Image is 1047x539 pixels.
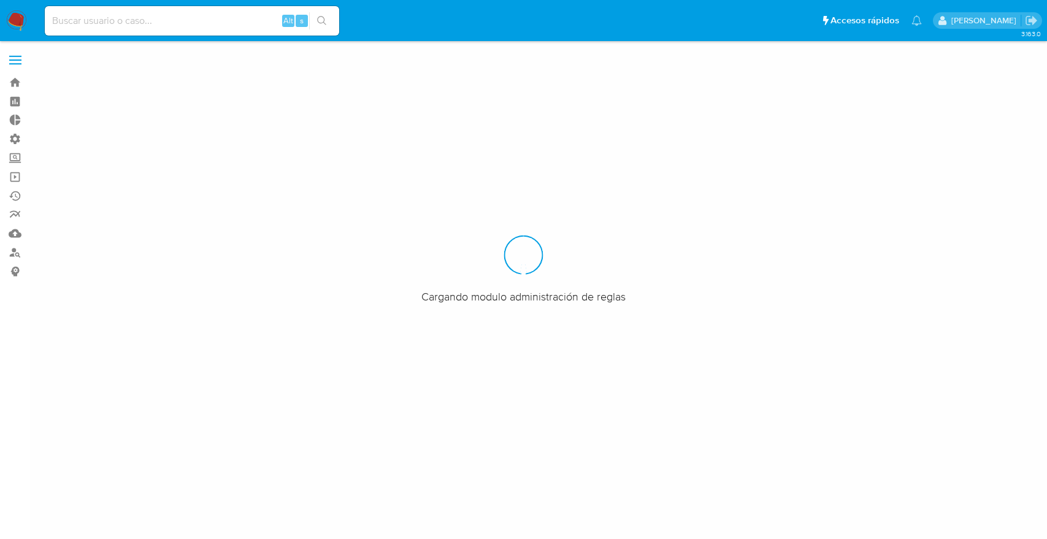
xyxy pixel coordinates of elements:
button: search-icon [309,12,334,29]
input: Buscar usuario o caso... [45,13,339,29]
p: mercedes.medrano@mercadolibre.com [951,15,1021,26]
span: Alt [283,15,293,26]
a: Notificaciones [911,15,922,26]
span: Accesos rápidos [830,14,899,27]
span: s [300,15,304,26]
span: Cargando modulo administración de reglas [421,289,626,304]
a: Salir [1025,14,1038,27]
